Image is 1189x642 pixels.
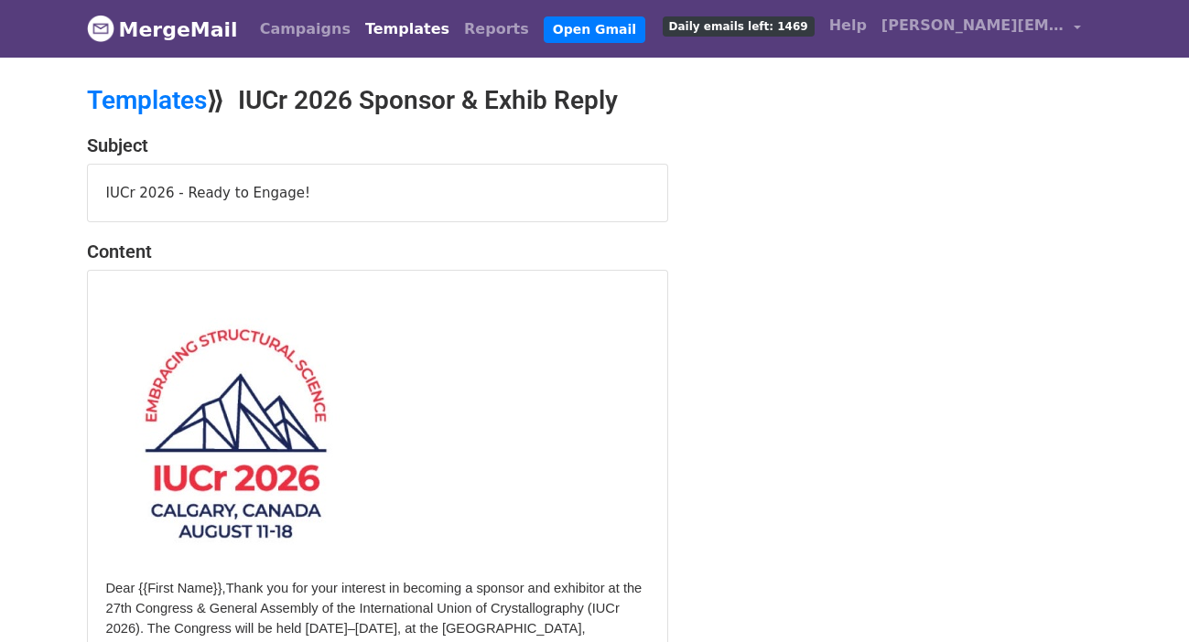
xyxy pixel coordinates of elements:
[87,85,755,116] h2: ⟫ IUCr 2026 Sponsor & Exhib Reply
[106,304,366,563] img: IUCr%202026.jpeg
[457,11,536,48] a: Reports
[87,15,114,42] img: MergeMail logo
[655,7,822,44] a: Daily emails left: 1469
[358,11,457,48] a: Templates
[544,16,645,43] a: Open Gmail
[87,10,238,48] a: MergeMail
[88,165,667,222] div: IUCr 2026 - Ready to Engage!
[822,7,874,44] a: Help
[87,241,668,262] h4: Content
[663,16,815,37] span: Daily emails left: 1469
[874,7,1088,50] a: [PERSON_NAME][EMAIL_ADDRESS][DOMAIN_NAME]
[881,15,1065,37] span: [PERSON_NAME][EMAIL_ADDRESS][DOMAIN_NAME]
[253,11,358,48] a: Campaigns
[87,134,668,156] h4: Subject
[106,581,226,595] span: Dear {{First Name}},
[87,85,207,115] a: Templates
